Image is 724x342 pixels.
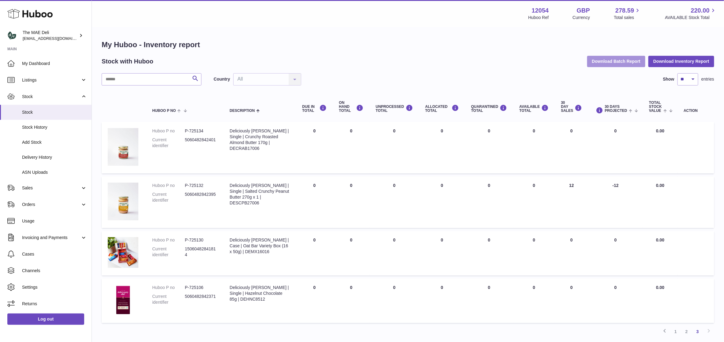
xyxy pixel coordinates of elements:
td: 0 [333,279,370,323]
div: AVAILABLE Total [520,104,549,113]
span: ASN Uploads [22,169,87,175]
img: product image [108,285,138,315]
span: Stock [22,109,87,115]
td: 0 [296,177,333,228]
dd: 5060482842401 [185,137,217,149]
span: Sales [22,185,81,191]
a: 278.59 Total sales [614,6,641,21]
td: 0 [513,122,555,173]
span: Orders [22,202,81,207]
dt: Current identifier [152,137,185,149]
span: Settings [22,284,87,290]
td: 0 [296,231,333,275]
td: 0 [419,177,465,228]
a: 220.00 AVAILABLE Stock Total [665,6,717,21]
a: 3 [692,326,703,337]
span: Total sales [614,15,641,21]
td: 0 [333,231,370,275]
img: product image [108,183,138,220]
span: Invoicing and Payments [22,235,81,241]
div: Currency [573,15,590,21]
div: 30 DAY SALES [561,101,582,113]
dd: P-725130 [185,237,217,243]
span: 0.00 [656,183,664,188]
dt: Huboo P no [152,285,185,291]
td: 0 [333,177,370,228]
span: Delivery History [22,154,87,160]
span: AVAILABLE Stock Total [665,15,717,21]
div: DUE IN TOTAL [302,104,327,113]
span: 278.59 [615,6,634,15]
span: 0.00 [656,128,664,133]
td: 0 [513,177,555,228]
td: 0 [419,231,465,275]
td: 12 [555,177,588,228]
label: Country [214,76,230,82]
dt: Huboo P no [152,128,185,134]
td: 0 [555,122,588,173]
td: 0 [588,122,643,173]
span: 0 [488,285,490,290]
td: 0 [296,279,333,323]
span: 220.00 [691,6,710,15]
span: 0 [488,237,490,242]
label: Show [663,76,674,82]
td: 0 [555,279,588,323]
img: product image [108,128,138,166]
a: 2 [681,326,692,337]
span: 30 DAYS PROJECTED [605,105,627,113]
dd: 15060482841814 [185,246,217,258]
td: 0 [419,122,465,173]
dd: P-725132 [185,183,217,188]
a: Log out [7,313,84,325]
td: 0 [370,279,419,323]
div: QUARANTINED Total [471,104,507,113]
td: 0 [588,279,643,323]
span: Listings [22,77,81,83]
dd: 5060482842395 [185,192,217,203]
span: 0.00 [656,285,664,290]
div: UNPROCESSED Total [376,104,413,113]
span: Huboo P no [152,109,176,113]
dt: Current identifier [152,192,185,203]
span: My Dashboard [22,61,87,66]
img: product image [108,237,138,268]
button: Download Inventory Report [648,56,714,67]
div: Huboo Ref [528,15,549,21]
span: entries [701,76,714,82]
span: Total stock value [649,101,662,113]
td: 0 [419,279,465,323]
div: Deliciously [PERSON_NAME] | Case | Oat Bar Variety Box (16 x 50g) | DEMX16016 [230,237,290,255]
td: 0 [588,231,643,275]
dd: 5060482842371 [185,294,217,305]
dt: Current identifier [152,294,185,305]
span: 0 [488,128,490,133]
span: 0.00 [656,237,664,242]
span: Add Stock [22,139,87,145]
strong: GBP [577,6,590,15]
td: -12 [588,177,643,228]
button: Download Batch Report [587,56,646,67]
td: 0 [370,122,419,173]
div: Deliciously [PERSON_NAME] | Single | Crunchy Roasted Almond Butter 170g | DECRAB17006 [230,128,290,151]
div: Deliciously [PERSON_NAME] | Single | Hazelnut Chocolate 85g | DEHNC8512 [230,285,290,302]
td: 0 [333,122,370,173]
dt: Huboo P no [152,237,185,243]
dd: P-725106 [185,285,217,291]
div: The MAE Deli [23,30,78,41]
div: Action [684,109,708,113]
div: ON HAND Total [339,101,363,113]
span: Stock History [22,124,87,130]
td: 0 [370,177,419,228]
span: Cases [22,251,87,257]
span: Returns [22,301,87,307]
div: Deliciously [PERSON_NAME] | Single | Salted Crunchy Peanut Butter 270g x 1 | DESCPB27006 [230,183,290,206]
a: 1 [670,326,681,337]
dt: Huboo P no [152,183,185,188]
dt: Current identifier [152,246,185,258]
span: Channels [22,268,87,274]
h2: Stock with Huboo [102,57,153,66]
span: Description [230,109,255,113]
span: 0 [488,183,490,188]
div: ALLOCATED Total [425,104,459,113]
